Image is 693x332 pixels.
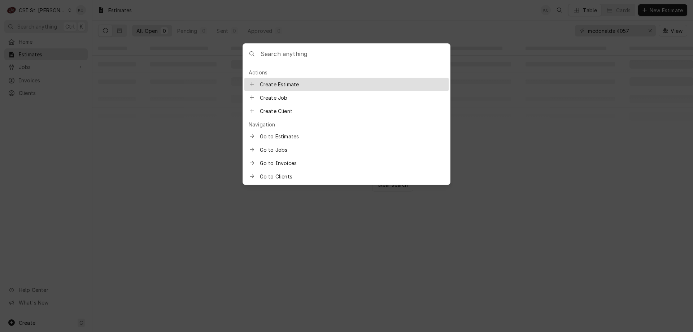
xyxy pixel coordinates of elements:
div: Global Command Menu [243,43,450,185]
span: Go to Clients [260,173,444,180]
input: Search anything [261,44,450,64]
div: Suggestions [244,67,449,183]
div: Actions [244,67,449,78]
span: Create Client [260,107,444,115]
span: Go to Estimates [260,133,444,140]
span: Create Estimate [260,81,444,88]
span: Create Job [260,94,444,102]
div: Navigation [244,119,449,130]
span: Go to Jobs [260,146,444,154]
span: Go to Invoices [260,159,444,167]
